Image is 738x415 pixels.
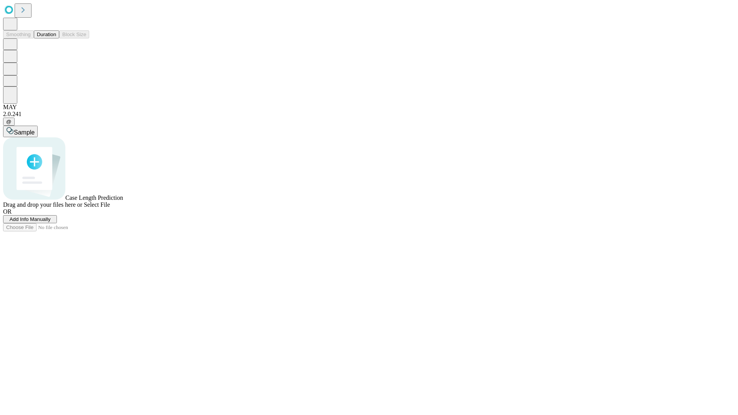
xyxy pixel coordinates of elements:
[3,30,34,38] button: Smoothing
[3,104,735,111] div: MAY
[59,30,89,38] button: Block Size
[3,215,57,223] button: Add Info Manually
[14,129,35,136] span: Sample
[3,201,82,208] span: Drag and drop your files here or
[65,194,123,201] span: Case Length Prediction
[34,30,59,38] button: Duration
[6,119,12,124] span: @
[3,111,735,118] div: 2.0.241
[3,208,12,215] span: OR
[84,201,110,208] span: Select File
[10,216,51,222] span: Add Info Manually
[3,118,15,126] button: @
[3,126,38,137] button: Sample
